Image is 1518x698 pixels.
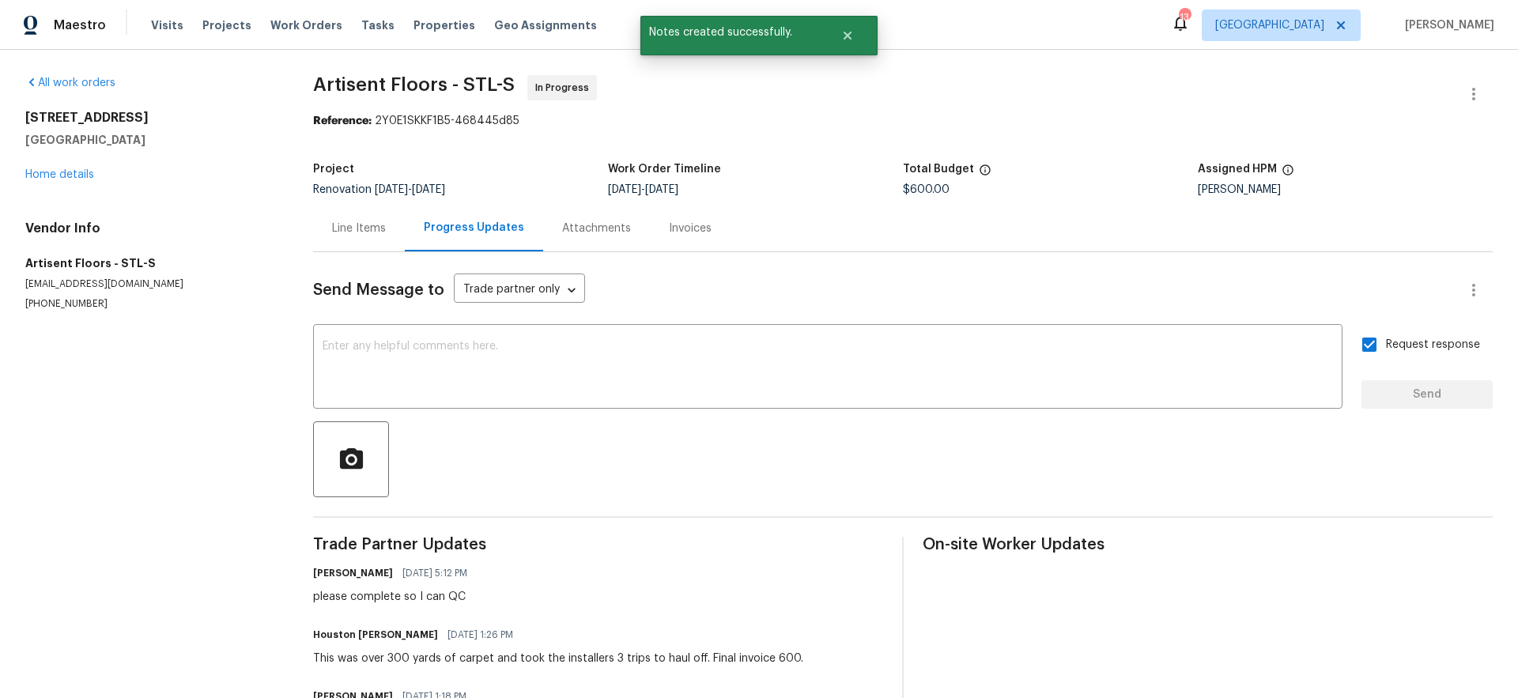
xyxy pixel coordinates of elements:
h5: Total Budget [903,164,974,175]
h6: Houston [PERSON_NAME] [313,627,438,643]
b: Reference: [313,115,372,126]
div: Trade partner only [454,277,585,304]
span: $600.00 [903,184,950,195]
h5: [GEOGRAPHIC_DATA] [25,132,275,148]
span: The total cost of line items that have been proposed by Opendoor. This sum includes line items th... [979,164,991,184]
span: [DATE] [412,184,445,195]
p: [PHONE_NUMBER] [25,297,275,311]
span: On-site Worker Updates [923,537,1493,553]
h6: [PERSON_NAME] [313,565,393,581]
div: Line Items [332,221,386,236]
h5: Project [313,164,354,175]
span: Visits [151,17,183,33]
div: This was over 300 yards of carpet and took the installers 3 trips to haul off. Final invoice 600. [313,651,803,666]
p: [EMAIL_ADDRESS][DOMAIN_NAME] [25,277,275,291]
span: [DATE] 1:26 PM [447,627,513,643]
div: please complete so I can QC [313,589,477,605]
span: [PERSON_NAME] [1399,17,1494,33]
span: [DATE] [608,184,641,195]
span: [DATE] 5:12 PM [402,565,467,581]
span: Geo Assignments [494,17,597,33]
span: Request response [1386,337,1480,353]
span: Trade Partner Updates [313,537,883,553]
span: Properties [413,17,475,33]
h5: Assigned HPM [1198,164,1277,175]
span: [GEOGRAPHIC_DATA] [1215,17,1324,33]
h2: [STREET_ADDRESS] [25,110,275,126]
span: Work Orders [270,17,342,33]
span: - [375,184,445,195]
a: Home details [25,169,94,180]
span: Send Message to [313,282,444,298]
div: [PERSON_NAME] [1198,184,1493,195]
h5: Artisent Floors - STL-S [25,255,275,271]
div: 13 [1179,9,1190,25]
span: - [608,184,678,195]
span: [DATE] [645,184,678,195]
div: Invoices [669,221,712,236]
span: The hpm assigned to this work order. [1282,164,1294,184]
span: Renovation [313,184,445,195]
span: Tasks [361,20,395,31]
h4: Vendor Info [25,221,275,236]
span: In Progress [535,80,595,96]
span: Artisent Floors - STL-S [313,75,515,94]
div: Progress Updates [424,220,524,236]
div: 2Y0E1SKKF1B5-468445d85 [313,113,1493,129]
span: Maestro [54,17,106,33]
span: Notes created successfully. [640,16,821,49]
a: All work orders [25,77,115,89]
h5: Work Order Timeline [608,164,721,175]
span: [DATE] [375,184,408,195]
div: Attachments [562,221,631,236]
span: Projects [202,17,251,33]
button: Close [821,20,874,51]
